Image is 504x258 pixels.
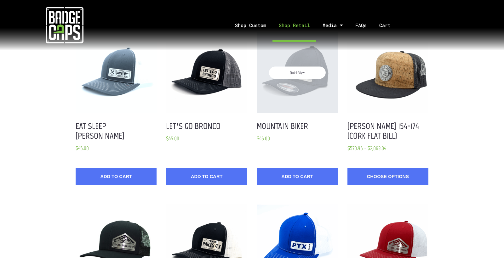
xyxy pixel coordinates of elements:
[257,32,338,113] button: Quick View
[347,145,386,152] span: $570.96 - $2,063.04
[257,121,308,131] a: Mountain Biker
[257,168,338,185] button: Add to Cart
[347,121,419,141] a: [PERSON_NAME] 154-174 (Cork Flat Bill)
[257,135,270,142] span: $45.00
[349,9,373,42] a: FAQs
[272,9,316,42] a: Shop Retail
[76,121,124,141] a: Eat Sleep [PERSON_NAME]
[347,168,428,185] a: Choose Options
[46,6,83,44] img: badgecaps white logo with green acccent
[166,135,179,142] span: $45.00
[166,168,247,185] button: Add to Cart
[76,168,157,185] button: Add to Cart
[472,228,504,258] iframe: Chat Widget
[229,9,272,42] a: Shop Custom
[166,121,220,131] a: Let’s Go Bronco
[472,228,504,258] div: Widget de chat
[129,9,504,42] nav: Menu
[373,9,405,42] a: Cart
[316,9,349,42] a: Media
[269,66,325,79] span: Quick View
[76,145,89,152] span: $45.00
